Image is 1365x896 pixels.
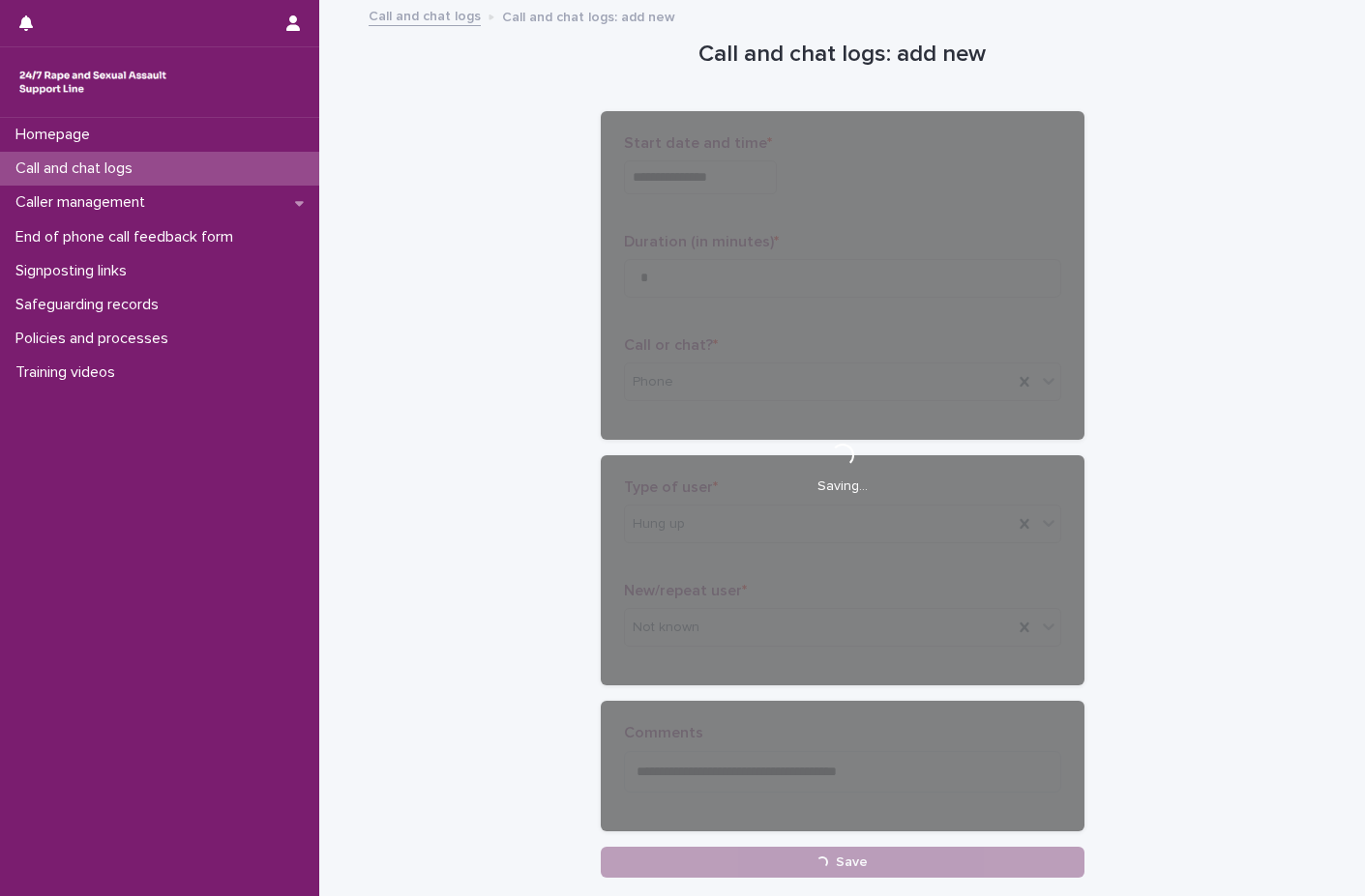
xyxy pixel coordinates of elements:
[8,126,105,144] p: Homepage
[502,5,675,26] p: Call and chat logs: add new
[601,847,1084,878] button: Save
[8,159,148,178] p: Call and chat logs
[8,228,249,246] p: End of phone call feedback form
[601,41,1084,69] h1: Call and chat logs: add new
[8,363,131,382] p: Training videos
[8,262,142,280] p: Signposting links
[15,63,170,101] img: rhQMoQhaT3yELyF149Cw
[8,330,184,348] p: Policies and processes
[8,193,161,212] p: Caller management
[369,4,481,26] a: Call and chat logs
[8,296,174,314] p: Safeguarding records
[836,855,868,869] span: Save
[817,478,868,495] p: Saving…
